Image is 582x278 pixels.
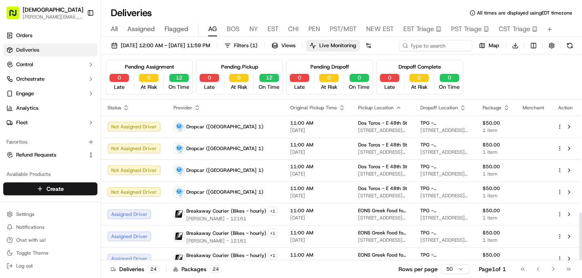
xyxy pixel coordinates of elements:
span: Fleet [16,119,28,126]
div: Dropoff Complete0Late0At Risk0On Time [376,60,463,94]
span: Late [204,84,215,91]
span: [DATE] 12:00 AM - [DATE] 11:59 PM [121,42,210,49]
button: Create [3,182,97,195]
span: 1 item [483,149,510,155]
span: Late [384,84,395,91]
span: Dropoff Location [420,105,458,111]
input: Type to search [399,40,472,51]
span: [STREET_ADDRESS][US_STATE] [358,149,407,155]
img: drop_car_logo.png [174,143,184,154]
span: [STREET_ADDRESS][US_STATE] [420,259,470,265]
span: Merchant [523,105,544,111]
span: Dropcar ([GEOGRAPHIC_DATA] 1) [186,123,264,130]
span: PST/MST [330,24,356,34]
span: On Time [169,84,189,91]
button: Fleet [3,116,97,129]
span: [DEMOGRAPHIC_DATA] [23,6,83,14]
span: PST Triage [451,24,482,34]
span: [STREET_ADDRESS][US_STATE] [420,237,470,243]
span: Dos Toros - E 48th St [358,163,407,170]
span: Refund Requests [16,151,56,159]
span: Status [108,105,121,111]
button: +1 [268,207,277,215]
span: 1 item [483,192,510,199]
span: EST Triage [403,24,434,34]
span: Dos Toros - E 48th St [358,185,407,192]
button: [DEMOGRAPHIC_DATA][PERSON_NAME][EMAIL_ADDRESS][DOMAIN_NAME] [3,3,84,23]
span: On Time [439,84,460,91]
span: At Risk [321,84,337,91]
button: 0 [229,74,249,82]
span: PEN [308,24,320,34]
span: EST [268,24,278,34]
span: $50.00 [483,252,510,258]
span: Chat with us! [16,237,46,243]
button: Control [3,58,97,71]
span: $50.00 [483,230,510,236]
div: Pending Dropoff [310,63,349,71]
span: Engage [16,90,34,97]
span: TPG - [GEOGRAPHIC_DATA] - Floor 24 [420,142,470,148]
a: Orders [3,29,97,42]
div: Pending Assignment [125,63,174,71]
span: [STREET_ADDRESS][US_STATE] [358,127,407,134]
button: 12 [259,74,279,82]
img: breakaway_couriers_logo.png [174,209,184,219]
span: NY [249,24,258,34]
button: 12 [169,74,189,82]
span: Log out [16,263,33,269]
div: 24 [210,265,222,273]
span: Breakaway Courier (Bikes - hourly) [186,208,266,214]
span: $50.00 [483,185,510,192]
div: Available Products [3,168,97,181]
button: Live Monitoring [306,40,360,51]
div: Page 1 of 1 [479,265,506,273]
span: $50.00 [483,142,510,148]
button: 0 [200,74,219,82]
span: At Risk [141,84,157,91]
span: Orders [16,32,32,39]
button: 0 [350,74,369,82]
span: Package [483,105,502,111]
span: [DATE] [290,192,345,199]
span: Control [16,61,33,68]
span: 11:00 AM [290,142,345,148]
span: $50.00 [483,163,510,170]
span: Settings [16,211,34,217]
div: Dropoff Complete [399,63,441,71]
button: 0 [440,74,459,82]
span: ( 1 ) [250,42,257,49]
img: drop_car_logo.png [174,187,184,197]
span: TPG - [GEOGRAPHIC_DATA] - Floor 25th Floor [420,120,470,126]
button: Engage [3,87,97,100]
span: 1 item [483,237,510,243]
div: Pending Dropoff0Late0At Risk0On Time [286,60,373,94]
span: Flagged [164,24,188,34]
span: Pickup Location [358,105,394,111]
img: breakaway_couriers_logo.png [174,253,184,264]
span: [DATE] [290,127,345,134]
span: 1 item [483,127,510,134]
div: 24 [148,265,160,273]
span: TPG - [GEOGRAPHIC_DATA] - Floor 23rd Floor [420,163,470,170]
span: $50.00 [483,120,510,126]
span: Create [46,185,64,193]
button: [DATE] 12:00 AM - [DATE] 11:59 PM [108,40,214,51]
button: Refresh [564,40,576,51]
button: 0 [409,74,429,82]
img: drop_car_logo.png [174,121,184,132]
img: breakaway_couriers_logo.png [174,231,184,242]
span: Map [489,42,499,49]
button: Notifications [3,222,97,233]
a: Analytics [3,102,97,115]
span: Provider [173,105,192,111]
span: Dos Toros - E 48th St [358,120,407,126]
span: [STREET_ADDRESS][US_STATE] [420,171,470,177]
span: [STREET_ADDRESS][US_STATE] [358,237,407,243]
span: At Risk [231,84,247,91]
div: Pending Pickup [221,63,258,71]
button: Refund Requests [3,148,97,161]
span: 11:00 AM [290,252,345,258]
span: TPG - [GEOGRAPHIC_DATA] - Floor 26th Floor [420,185,470,192]
span: [DATE] [290,237,345,243]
